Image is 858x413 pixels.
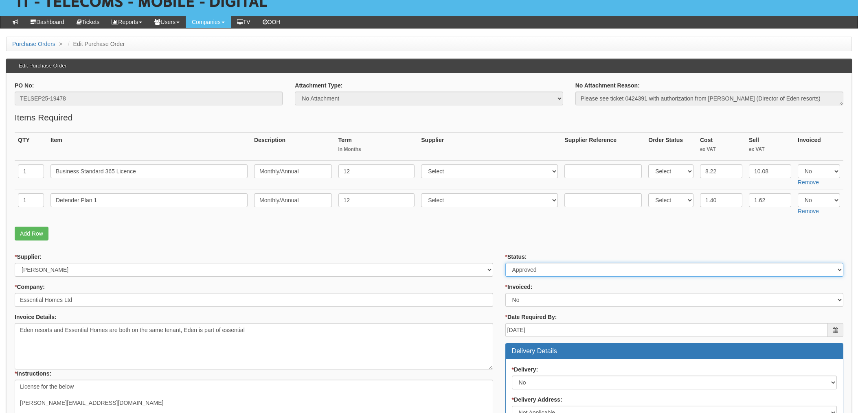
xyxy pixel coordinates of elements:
a: Dashboard [24,16,70,28]
th: Item [47,133,251,161]
th: Supplier Reference [561,133,645,161]
a: Purchase Orders [12,41,55,47]
th: QTY [15,133,47,161]
label: Instructions: [15,369,51,378]
th: Supplier [418,133,561,161]
label: Status: [505,253,527,261]
label: Company: [15,283,45,291]
th: Term [335,133,418,161]
small: ex VAT [749,146,791,153]
th: Sell [746,133,794,161]
label: Date Required By: [505,313,557,321]
a: Remove [798,208,819,214]
textarea: Eden resorts and Essential Homes are both on the same tenant, Eden is part of essential [15,323,493,369]
small: ex VAT [700,146,742,153]
label: Delivery Address: [512,396,562,404]
legend: Items Required [15,111,72,124]
label: Invoice Details: [15,313,57,321]
a: Reports [105,16,148,28]
label: Supplier: [15,253,42,261]
span: > [57,41,64,47]
th: Description [251,133,335,161]
h3: Edit Purchase Order [15,59,71,73]
small: In Months [338,146,415,153]
label: Delivery: [512,365,538,374]
a: Add Row [15,227,48,240]
textarea: Please see ticket 0424391 with authorization from [PERSON_NAME] (Director of Eden resorts) [575,92,843,105]
label: Attachment Type: [295,81,342,90]
a: Remove [798,179,819,186]
li: Edit Purchase Order [66,40,125,48]
a: OOH [257,16,287,28]
th: Invoiced [794,133,843,161]
a: Companies [186,16,231,28]
label: PO No: [15,81,34,90]
label: Invoiced: [505,283,533,291]
a: TV [231,16,257,28]
th: Cost [697,133,746,161]
h3: Delivery Details [512,347,837,355]
a: Tickets [70,16,106,28]
th: Order Status [645,133,697,161]
label: No Attachment Reason: [575,81,640,90]
a: Users [148,16,186,28]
